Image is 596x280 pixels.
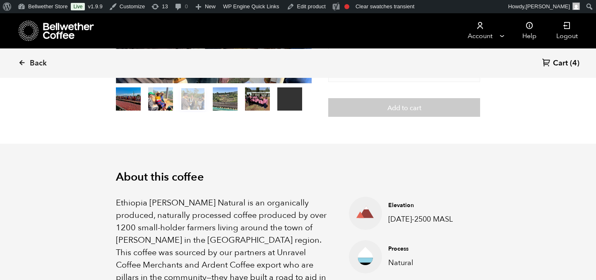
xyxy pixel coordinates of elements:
[388,257,467,268] p: Natural
[388,201,467,210] h4: Elevation
[570,58,579,68] span: (4)
[542,58,579,69] a: Cart (4)
[116,171,480,184] h2: About this coffee
[388,214,467,225] p: [DATE]-2500 MASL
[546,13,588,48] a: Logout
[553,58,568,68] span: Cart
[388,245,467,253] h4: Process
[454,13,505,48] a: Account
[344,4,349,9] div: Focus keyphrase not set
[30,58,47,68] span: Back
[71,3,85,10] a: Live
[277,87,302,111] video: Your browser does not support the video tag.
[512,13,546,48] a: Help
[526,3,570,10] span: [PERSON_NAME]
[328,98,480,117] button: Add to cart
